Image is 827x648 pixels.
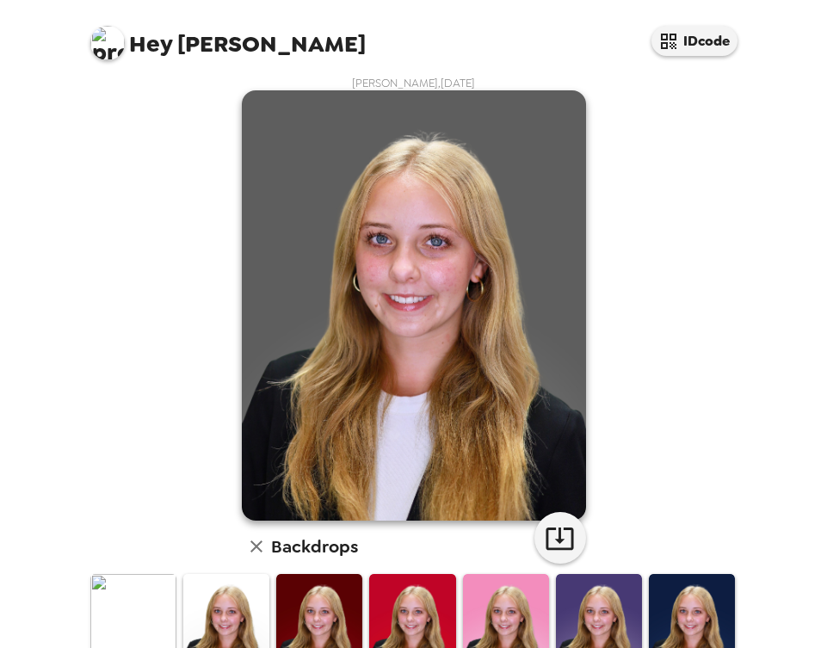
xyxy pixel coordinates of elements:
span: Hey [129,28,172,59]
button: IDcode [651,26,738,56]
img: profile pic [90,26,125,60]
img: user [242,90,586,521]
span: [PERSON_NAME] , [DATE] [352,76,475,90]
span: [PERSON_NAME] [90,17,366,56]
h6: Backdrops [271,533,358,560]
